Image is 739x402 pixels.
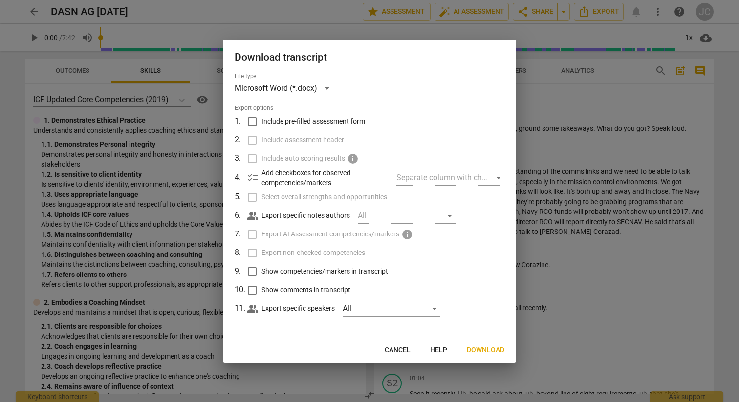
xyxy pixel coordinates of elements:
span: Export AI Assessment competencies/markers [261,229,399,239]
span: Help [430,345,447,355]
td: 3 . [235,149,247,168]
span: Show competencies/markers in transcript [261,266,388,276]
span: Include pre-filled assessment form [261,116,365,127]
td: 2 . [235,131,247,149]
td: 9 . [235,262,247,281]
span: checklist [247,172,259,184]
span: people_alt [247,303,259,315]
td: 5 . [235,188,247,207]
button: Help [422,341,455,359]
p: Add checkboxes for observed competencies/markers [261,168,389,188]
span: Include assessment header [261,135,344,145]
span: Include auto scoring results [261,153,345,164]
button: Download [459,341,512,359]
span: Export options [235,104,504,112]
span: Download [467,345,504,355]
div: Separate column with check marks [396,170,504,186]
td: 11 . [235,299,247,318]
td: 1 . [235,112,247,131]
span: people_alt [247,210,259,222]
span: Export non-checked competencies [261,248,365,258]
div: All [343,301,440,317]
span: Upgrade to Teams/Academy plan to implement [347,153,359,165]
td: 8 . [235,244,247,262]
td: 4 . [235,168,247,188]
span: Cancel [385,345,411,355]
td: 10 . [235,281,247,299]
h2: Download transcript [235,51,504,63]
td: 6 . [235,207,247,225]
span: Show comments in transcript [261,285,350,295]
span: Purchase a subscription to enable [401,229,413,240]
span: Select overall strengths and opportunities [261,192,387,202]
div: All [358,208,456,224]
p: Export specific notes authors [261,211,350,221]
p: Export specific speakers [261,303,335,314]
label: File type [235,74,256,80]
td: 7 . [235,225,247,244]
div: Microsoft Word (*.docx) [235,81,333,96]
button: Cancel [377,341,418,359]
